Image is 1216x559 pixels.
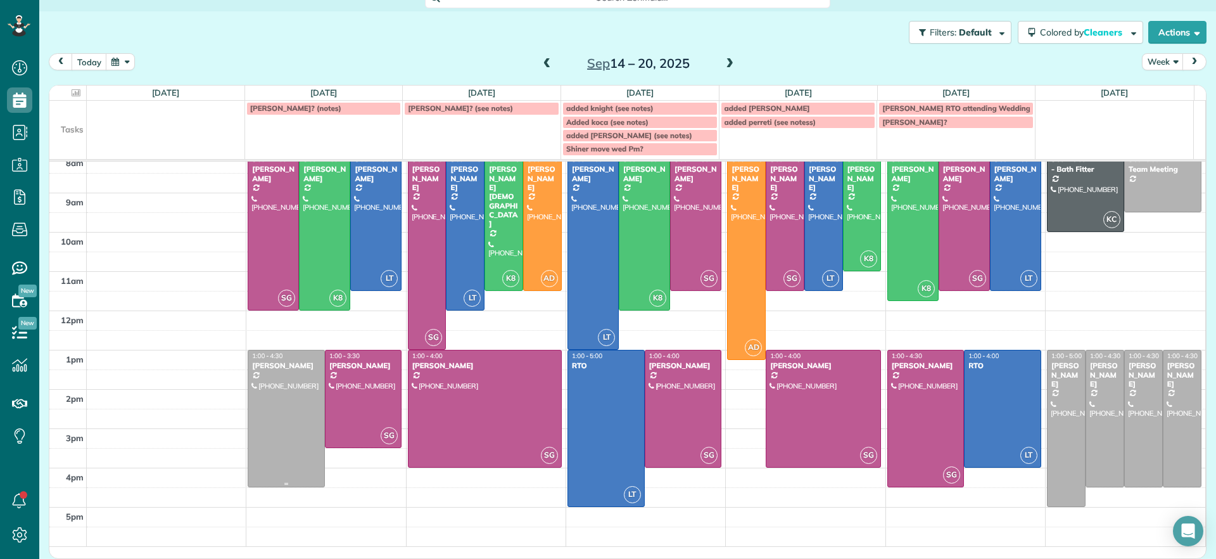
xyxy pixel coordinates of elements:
span: 1:00 - 4:30 [892,352,922,360]
span: LT [822,270,839,287]
div: [PERSON_NAME] [731,165,762,192]
span: [PERSON_NAME]? (notes) [250,103,341,113]
a: [DATE] [468,87,495,98]
span: 1:00 - 4:30 [1129,352,1159,360]
h2: 14 – 20, 2025 [559,56,718,70]
span: K8 [502,270,519,287]
span: 1:00 - 4:00 [968,352,999,360]
div: [PERSON_NAME] [649,361,718,370]
div: [PERSON_NAME] [251,165,295,183]
span: K8 [918,280,935,297]
span: added knight (see notes) [566,103,654,113]
div: [PERSON_NAME] [251,361,321,370]
span: Shiner move wed Pm? [566,144,643,153]
div: Open Intercom Messenger [1173,516,1203,546]
div: [PERSON_NAME] [1128,361,1159,389]
div: [PERSON_NAME] [1167,361,1198,389]
span: 1:00 - 5:00 [1051,352,1082,360]
div: [PERSON_NAME] [769,165,801,192]
a: [DATE] [626,87,654,98]
span: Cleaners [1084,27,1124,38]
span: AD [745,339,762,356]
span: 1:00 - 4:00 [412,352,443,360]
span: 1:00 - 3:30 [329,352,360,360]
div: [PERSON_NAME] [1051,361,1082,389]
button: next [1182,53,1206,70]
div: [PERSON_NAME][DEMOGRAPHIC_DATA] [488,165,519,229]
span: SG [700,270,718,287]
span: 5pm [66,511,84,522]
span: 2pm [66,394,84,404]
span: New [18,317,37,330]
div: [PERSON_NAME] [674,165,718,183]
span: 1:00 - 4:30 [1167,352,1198,360]
div: RTO [571,361,641,370]
span: 1pm [66,354,84,364]
span: 1:00 - 5:00 [572,352,602,360]
span: [PERSON_NAME]? [882,117,947,127]
span: Filters: [930,27,956,38]
span: [PERSON_NAME] RTO attending Wedding [882,103,1030,113]
div: [PERSON_NAME] [994,165,1037,183]
span: LT [1020,270,1037,287]
span: 11am [61,276,84,286]
span: Colored by [1040,27,1127,38]
button: Actions [1148,21,1206,44]
span: K8 [649,290,666,307]
span: added [PERSON_NAME] [725,103,810,113]
span: added [PERSON_NAME] (see notes) [566,131,692,140]
div: [PERSON_NAME] [412,165,443,192]
span: added perreti (see notess) [725,117,816,127]
span: SG [860,447,877,464]
span: K8 [860,250,877,267]
a: [DATE] [942,87,970,98]
button: prev [49,53,73,70]
div: [PERSON_NAME] [847,165,878,192]
span: LT [381,270,398,287]
span: SG [700,447,718,464]
span: 10am [61,236,84,247]
span: Sep [587,55,610,71]
a: [DATE] [785,87,812,98]
span: KC [1103,211,1120,228]
span: SG [783,270,801,287]
div: [PERSON_NAME] [412,361,558,370]
span: SG [541,447,558,464]
span: LT [598,329,615,346]
button: Week [1142,53,1184,70]
div: [PERSON_NAME] [891,361,961,370]
span: 1:00 - 4:30 [1090,352,1120,360]
div: [PERSON_NAME] [769,361,877,370]
span: Added koca (see notes) [566,117,649,127]
span: LT [624,486,641,503]
span: LT [464,290,481,307]
div: [PERSON_NAME] [450,165,481,192]
div: [PERSON_NAME] [942,165,986,183]
span: SG [278,290,295,307]
span: SG [381,427,398,444]
span: 8am [66,158,84,168]
div: [PERSON_NAME] [1089,361,1120,389]
div: - Bath Fitter [1051,165,1120,174]
span: LT [1020,447,1037,464]
div: [PERSON_NAME] [891,165,935,183]
span: 12pm [61,315,84,325]
span: SG [425,329,442,346]
div: Team Meeting [1128,165,1198,174]
a: [DATE] [310,87,338,98]
div: RTO [968,361,1037,370]
span: New [18,285,37,297]
span: SG [969,270,986,287]
span: 1:00 - 4:00 [770,352,801,360]
a: Filters: Default [902,21,1011,44]
a: [DATE] [1101,87,1128,98]
span: AD [541,270,558,287]
span: [PERSON_NAME]? (see notes) [408,103,513,113]
span: 3pm [66,433,84,443]
a: [DATE] [152,87,179,98]
button: Colored byCleaners [1018,21,1143,44]
div: [PERSON_NAME] [303,165,346,183]
span: 1:00 - 4:00 [649,352,680,360]
button: today [72,53,107,70]
button: Filters: Default [909,21,1011,44]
